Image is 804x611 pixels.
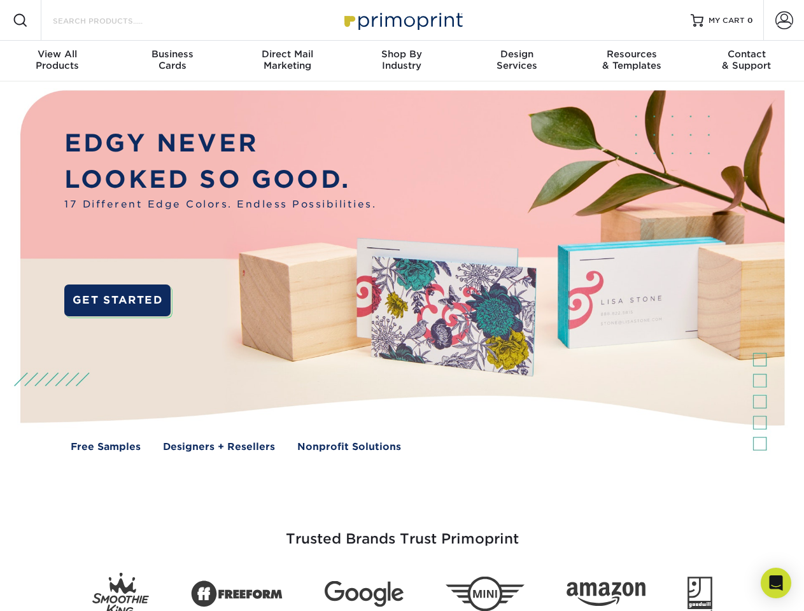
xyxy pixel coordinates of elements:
h3: Trusted Brands Trust Primoprint [30,500,775,563]
p: EDGY NEVER [64,125,376,162]
div: Industry [344,48,459,71]
a: Resources& Templates [574,41,689,81]
a: Nonprofit Solutions [297,440,401,454]
span: Resources [574,48,689,60]
a: Shop ByIndustry [344,41,459,81]
a: GET STARTED [64,284,171,316]
div: Marketing [230,48,344,71]
input: SEARCH PRODUCTS..... [52,13,176,28]
span: 0 [747,16,753,25]
a: Designers + Resellers [163,440,275,454]
span: Direct Mail [230,48,344,60]
p: LOOKED SO GOOD. [64,162,376,198]
a: Direct MailMarketing [230,41,344,81]
img: Amazon [567,582,645,607]
a: BusinessCards [115,41,229,81]
span: Contact [689,48,804,60]
span: 17 Different Edge Colors. Endless Possibilities. [64,197,376,212]
div: Services [460,48,574,71]
a: Free Samples [71,440,141,454]
span: Design [460,48,574,60]
div: & Support [689,48,804,71]
img: Primoprint [339,6,466,34]
span: Business [115,48,229,60]
span: MY CART [709,15,745,26]
img: Goodwill [688,577,712,611]
span: Shop By [344,48,459,60]
img: Google [325,581,404,607]
a: Contact& Support [689,41,804,81]
div: Cards [115,48,229,71]
div: Open Intercom Messenger [761,568,791,598]
div: & Templates [574,48,689,71]
a: DesignServices [460,41,574,81]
